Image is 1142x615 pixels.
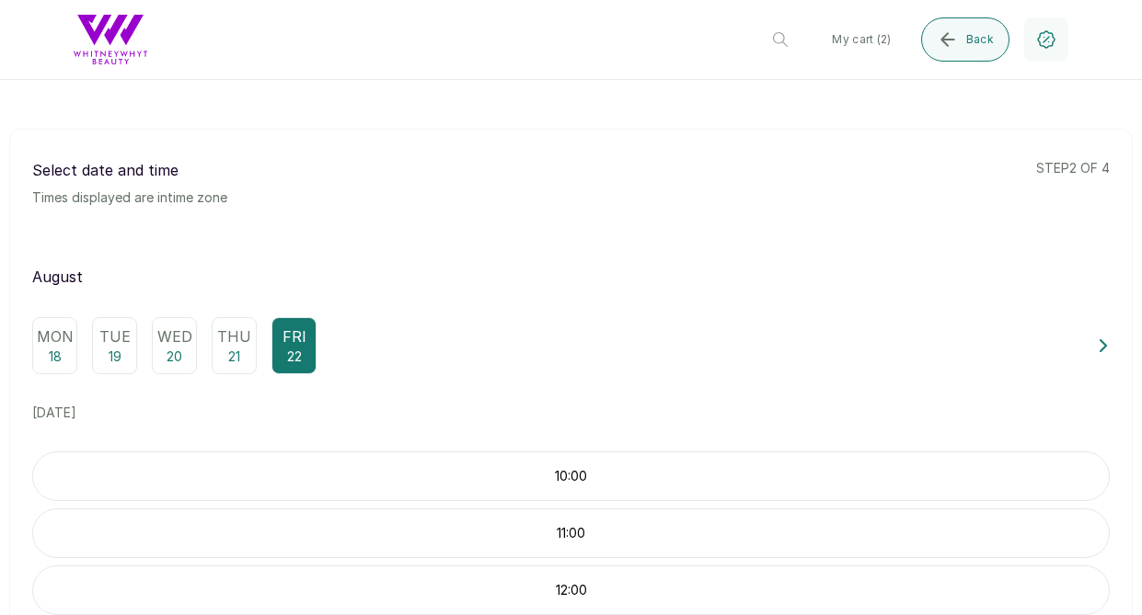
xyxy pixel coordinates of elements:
p: 12:00 [33,581,1109,599]
p: Wed [157,325,192,347]
p: Times displayed are in time zone [32,188,227,207]
button: Back [921,17,1009,62]
p: August [32,266,1110,288]
p: 11:00 [33,524,1109,542]
button: My cart (2) [817,17,906,62]
p: Fri [283,325,306,347]
p: [DATE] [32,404,1110,422]
p: step 2 of 4 [1036,159,1110,177]
p: 19 [109,347,121,366]
p: Tue [99,325,131,347]
img: business logo [74,15,147,64]
p: 18 [49,347,62,366]
p: 21 [228,347,240,366]
p: 22 [287,347,302,366]
p: Mon [37,325,74,347]
p: 20 [167,347,182,366]
p: Select date and time [32,159,227,181]
span: Back [966,32,994,47]
p: 10:00 [33,467,1109,485]
p: Thu [217,325,251,347]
